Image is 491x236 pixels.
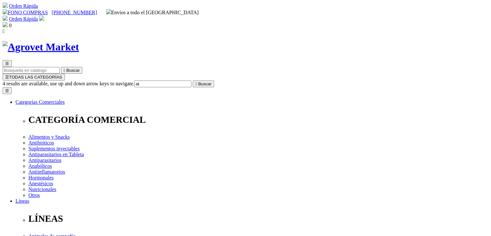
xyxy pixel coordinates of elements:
[134,80,191,87] input: Buscar
[39,16,44,21] img: user.svg
[9,16,38,22] a: Orden Rápida
[3,166,111,233] iframe: Brevo live chat
[5,61,9,66] span: ☰
[28,157,61,163] a: Antiparasitarios
[15,99,65,105] a: Categorías Comerciales
[106,9,111,14] img: delivery-truck.svg
[61,67,82,74] button:  Buscar
[3,60,12,67] button: ☰
[3,16,8,21] img: shopping-cart.svg
[3,87,12,94] button: ☰
[3,28,5,34] i: 
[52,10,97,15] a: [PHONE_NUMBER]
[3,81,134,86] span: 4 results are available, use up and down arrow keys to navigate.
[9,23,12,28] span: 0
[3,74,65,80] button: ☰TODAS LAS CATEGORÍAS
[28,213,488,224] p: LÍNEAS
[5,75,9,80] span: ☰
[28,163,52,169] a: Anabólicos
[106,10,199,15] span: Envíos a todo el [GEOGRAPHIC_DATA]
[39,16,44,22] a: Acceda a su cuenta de cliente
[193,80,214,87] button:  Buscar
[3,10,48,15] a: FONO COMPRAS
[28,134,70,140] a: Alimentos y Snacks
[3,9,8,14] img: phone.svg
[28,140,54,145] a: Antibióticos
[9,3,38,9] a: Orden Rápida
[3,41,79,53] img: Agrovet Market
[28,152,84,157] a: Antiparasitarios en Tableta
[198,81,211,86] span: Buscar
[66,68,80,73] span: Buscar
[28,114,488,125] p: CATEGORÍA COMERCIAL
[3,22,8,27] img: shopping-bag.svg
[3,67,60,74] input: Buscar
[3,3,8,8] img: shopping-cart.svg
[64,68,65,73] i: 
[28,146,80,151] a: Suplementos inyectables
[195,81,197,86] i: 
